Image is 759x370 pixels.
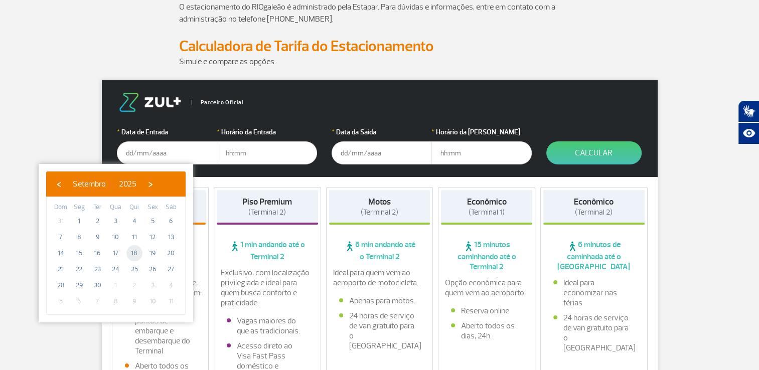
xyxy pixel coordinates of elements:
[53,293,69,309] span: 5
[70,202,89,213] th: weekday
[126,229,142,245] span: 11
[144,277,161,293] span: 3
[52,202,70,213] th: weekday
[89,245,105,261] span: 16
[144,245,161,261] span: 19
[441,240,532,272] span: 15 minutos caminhando até o Terminal 2
[53,277,69,293] span: 28
[112,176,143,192] button: 2025
[332,127,432,137] label: Data da Saída
[53,245,69,261] span: 14
[163,213,179,229] span: 6
[333,268,426,288] p: Ideal para quem vem ao aeroporto de motocicleta.
[738,100,759,122] button: Abrir tradutor de língua de sinais.
[431,141,532,164] input: hh:mm
[53,213,69,229] span: 31
[445,278,528,298] p: Opção econômica para quem vem ao aeroporto.
[163,293,179,309] span: 11
[553,278,635,308] li: Ideal para economizar nas férias
[143,176,158,192] button: ›
[126,277,142,293] span: 2
[217,141,317,164] input: hh:mm
[89,277,105,293] span: 30
[451,306,522,316] li: Reserva online
[71,213,87,229] span: 1
[89,261,105,277] span: 23
[546,141,642,164] button: Calcular
[179,37,580,56] h2: Calculadora de Tarifa do Estacionamento
[117,141,217,164] input: dd/mm/aaaa
[71,245,87,261] span: 15
[144,213,161,229] span: 5
[51,177,158,188] bs-datepicker-navigation-view: ​ ​ ​
[162,202,180,213] th: weekday
[71,229,87,245] span: 8
[163,245,179,261] span: 20
[368,197,391,207] strong: Motos
[125,202,143,213] th: weekday
[163,261,179,277] span: 27
[51,176,66,192] button: ‹
[144,229,161,245] span: 12
[119,179,136,189] span: 2025
[227,316,308,336] li: Vagas maiores do que as tradicionais.
[339,296,420,306] li: Apenas para motos.
[89,213,105,229] span: 2
[451,321,522,341] li: Aberto todos os dias, 24h.
[217,240,318,262] span: 1 min andando até o Terminal 2
[71,293,87,309] span: 6
[738,100,759,144] div: Plugin de acessibilidade da Hand Talk.
[108,213,124,229] span: 3
[71,277,87,293] span: 29
[467,197,507,207] strong: Econômico
[71,261,87,277] span: 22
[126,261,142,277] span: 25
[144,261,161,277] span: 26
[66,176,112,192] button: Setembro
[738,122,759,144] button: Abrir recursos assistivos.
[469,208,505,217] span: (Terminal 1)
[144,293,161,309] span: 10
[117,93,183,112] img: logo-zul.png
[361,208,398,217] span: (Terminal 2)
[53,229,69,245] span: 7
[543,240,645,272] span: 6 minutos de caminhada até o [GEOGRAPHIC_DATA]
[163,277,179,293] span: 4
[126,245,142,261] span: 18
[221,268,314,308] p: Exclusivo, com localização privilegiada e ideal para quem busca conforto e praticidade.
[339,311,420,351] li: 24 horas de serviço de van gratuito para o [GEOGRAPHIC_DATA]
[126,293,142,309] span: 9
[553,313,635,353] li: 24 horas de serviço de van gratuito para o [GEOGRAPHIC_DATA]
[108,261,124,277] span: 24
[431,127,532,137] label: Horário da [PERSON_NAME]
[217,127,317,137] label: Horário da Entrada
[117,127,217,137] label: Data de Entrada
[575,208,613,217] span: (Terminal 2)
[88,202,107,213] th: weekday
[39,164,193,322] bs-datepicker-container: calendar
[108,229,124,245] span: 10
[143,202,162,213] th: weekday
[163,229,179,245] span: 13
[179,56,580,68] p: Simule e compare as opções.
[179,1,580,25] p: O estacionamento do RIOgaleão é administrado pela Estapar. Para dúvidas e informações, entre em c...
[242,197,292,207] strong: Piso Premium
[329,240,430,262] span: 6 min andando até o Terminal 2
[73,179,106,189] span: Setembro
[332,141,432,164] input: dd/mm/aaaa
[108,277,124,293] span: 1
[107,202,125,213] th: weekday
[192,100,243,105] span: Parceiro Oficial
[126,213,142,229] span: 4
[248,208,286,217] span: (Terminal 2)
[89,229,105,245] span: 9
[89,293,105,309] span: 7
[108,245,124,261] span: 17
[125,306,196,356] li: Fácil acesso aos pontos de embarque e desembarque do Terminal
[574,197,614,207] strong: Econômico
[108,293,124,309] span: 8
[53,261,69,277] span: 21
